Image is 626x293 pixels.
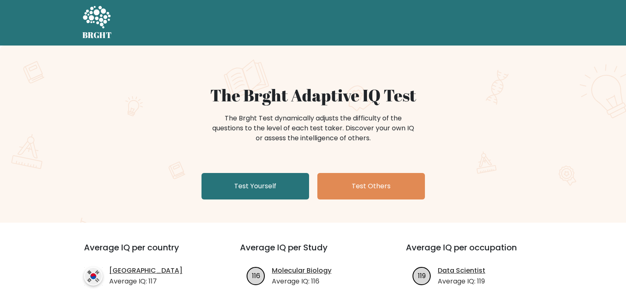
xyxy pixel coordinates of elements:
a: BRGHT [82,3,112,42]
h5: BRGHT [82,30,112,40]
h3: Average IQ per country [84,243,210,262]
p: Average IQ: 119 [438,276,485,286]
h3: Average IQ per occupation [406,243,552,262]
a: Data Scientist [438,266,485,276]
a: [GEOGRAPHIC_DATA] [109,266,182,276]
p: Average IQ: 117 [109,276,182,286]
h3: Average IQ per Study [240,243,386,262]
p: Average IQ: 116 [272,276,331,286]
div: The Brght Test dynamically adjusts the difficulty of the questions to the level of each test take... [210,113,417,143]
h1: The Brght Adaptive IQ Test [111,85,515,105]
text: 119 [418,271,426,280]
a: Test Yourself [201,173,309,199]
text: 116 [252,271,260,280]
a: Molecular Biology [272,266,331,276]
a: Test Others [317,173,425,199]
img: country [84,267,103,286]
